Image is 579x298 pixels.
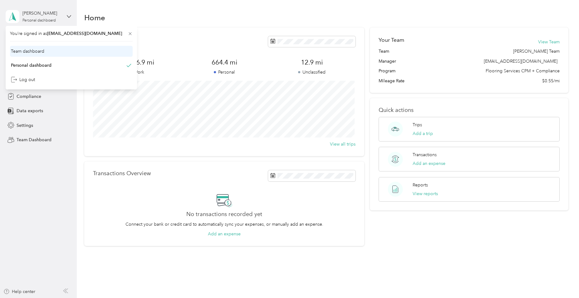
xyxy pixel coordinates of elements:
span: Program [379,68,395,74]
span: [EMAIL_ADDRESS][DOMAIN_NAME] [47,31,122,36]
button: Add a trip [413,130,433,137]
span: You’re signed in as [10,30,133,37]
span: 664.4 mi [180,58,268,67]
p: Unclassified [268,69,356,75]
span: Compliance [17,93,41,100]
iframe: Everlance-gr Chat Button Frame [544,263,579,298]
span: Mileage Rate [379,78,405,84]
div: Team dashboard [11,48,44,55]
span: Team [379,48,389,55]
span: Team Dashboard [17,137,52,143]
span: Manager [379,58,396,65]
p: Transactions [413,151,437,158]
span: Flooring Services CPM + Compliance [486,68,560,74]
span: [EMAIL_ADDRESS][DOMAIN_NAME] [484,59,557,64]
p: Transactions Overview [93,170,151,177]
p: Trips [413,122,422,128]
button: Add an expense [413,160,445,167]
p: Reports [413,182,428,188]
span: Data exports [17,108,43,114]
h2: No transactions recorded yet [186,211,262,218]
p: Connect your bank or credit card to automatically sync your expenses, or manually add an expense. [125,221,323,228]
h1: Home [84,14,105,21]
div: Personal dashboard [11,62,52,69]
button: Help center [3,288,35,295]
button: View all trips [330,141,356,147]
span: $0.55/mi [542,78,560,84]
button: Add an expense [208,231,241,237]
span: [PERSON_NAME] Team [513,48,560,55]
button: View reports [413,190,438,197]
span: 12.9 mi [268,58,356,67]
button: View Team [538,39,560,45]
span: Settings [17,122,33,129]
h2: Your Team [379,36,404,44]
div: Personal dashboard [22,19,56,22]
p: Personal [180,69,268,75]
div: Log out [11,76,35,83]
div: [PERSON_NAME] [22,10,61,17]
p: Quick actions [379,107,560,113]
